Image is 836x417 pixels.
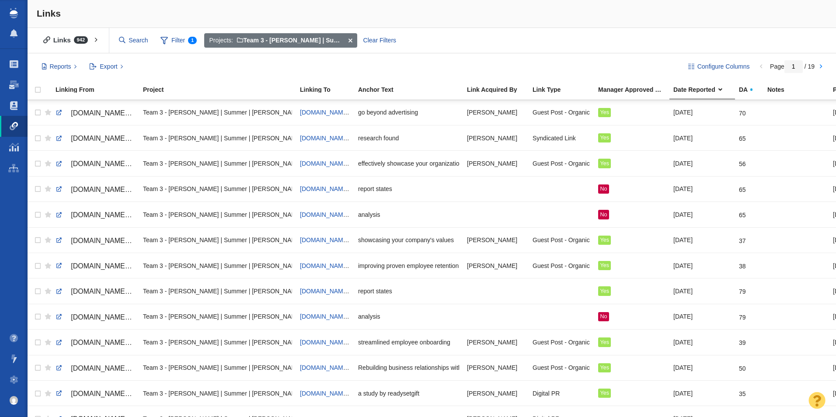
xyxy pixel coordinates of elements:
td: Lindsay Schoepf [463,330,529,355]
td: Guest Post - Organic [529,227,594,253]
span: [DOMAIN_NAME][URL] [300,185,365,192]
td: Yes [594,151,669,176]
span: [DOMAIN_NAME][URL][US_STATE][US_STATE] [71,313,223,321]
span: [DOMAIN_NAME][URL] [71,262,145,270]
span: [DOMAIN_NAME][URL][US_STATE][US_STATE] [71,135,223,142]
span: Page / 19 [770,63,815,70]
div: 50 [739,358,746,372]
a: Link Type [533,87,597,94]
span: [PERSON_NAME] [467,108,517,116]
div: research found [358,129,459,147]
td: Yes [594,380,669,406]
span: [DOMAIN_NAME][URL] [71,339,145,346]
span: Team 3 - [PERSON_NAME] | Summer | [PERSON_NAME]\Ready Set Gift [237,37,450,44]
span: [DOMAIN_NAME][URL] [71,109,145,117]
div: Team 3 - [PERSON_NAME] | Summer | [PERSON_NAME]\Ready Set Gift\Ready Set Gift - Digital PR - Rank... [143,205,292,224]
td: Syndicated Link [529,125,594,151]
span: [DOMAIN_NAME][URL] [71,390,145,397]
td: Yes [594,227,669,253]
div: Team 3 - [PERSON_NAME] | Summer | [PERSON_NAME]\Ready Set Gift\Ready Set Gift - Content Links [143,333,292,351]
td: No [594,304,669,329]
span: Guest Post - Organic [533,160,590,167]
a: [DOMAIN_NAME][URL][US_STATE][US_STATE] [56,131,135,146]
a: Date Reported [673,87,738,94]
div: 65 [739,129,746,142]
td: Yes [594,253,669,278]
a: [DOMAIN_NAME][URL] [56,156,135,171]
div: Team 3 - [PERSON_NAME] | Summer | [PERSON_NAME]\Ready Set Gift\Ready Set Gift - Digital PR - Rank... [143,281,292,300]
span: [PERSON_NAME] [467,160,517,167]
span: [DOMAIN_NAME][URL] [71,237,145,244]
div: Team 3 - [PERSON_NAME] | Summer | [PERSON_NAME]\Ready Set Gift\Ready Set Gift - Digital PR - Rank... [143,180,292,198]
div: Team 3 - [PERSON_NAME] | Summer | [PERSON_NAME]\Ready Set Gift\Ready Set Gift - Content Links [143,231,292,250]
div: Link Acquired By [467,87,532,93]
span: [DOMAIN_NAME][URL] [300,236,365,243]
span: [DOMAIN_NAME][URL][US_STATE][US_STATE] [71,288,223,295]
a: Linking From [56,87,142,94]
a: [DOMAIN_NAME][URL] [300,135,365,142]
span: [DOMAIN_NAME][URL][US_STATE][US_STATE] [71,186,223,193]
div: 70 [739,103,746,117]
div: [DATE] [673,103,731,122]
span: [DOMAIN_NAME][URL] [300,364,365,371]
a: DA [739,87,766,94]
span: [DOMAIN_NAME][URL][US_STATE][US_STATE] [71,211,223,219]
div: [DATE] [673,129,731,147]
a: [DOMAIN_NAME][URL][US_STATE][US_STATE] [56,310,135,325]
div: effectively showcase your organization's values [358,154,459,173]
div: Notes [767,87,832,93]
a: Linking To [300,87,357,94]
span: No [600,313,607,320]
span: Yes [600,365,609,371]
span: Guest Post - Organic [533,364,590,372]
td: Guest Post - Organic [529,100,594,125]
td: No [594,176,669,202]
span: 1 [188,37,197,44]
span: Guest Post - Organic [533,338,590,346]
a: [DOMAIN_NAME][URL] [300,160,365,167]
div: 35 [739,384,746,398]
a: [DOMAIN_NAME][URL] [300,339,365,346]
span: [PERSON_NAME] [467,364,517,372]
a: [DOMAIN_NAME][URL] [300,109,365,116]
div: Manager Approved Link? [598,87,672,93]
div: 39 [739,333,746,347]
button: Export [85,59,128,74]
a: [DOMAIN_NAME][URL][US_STATE][US_STATE] [56,208,135,222]
span: [PERSON_NAME] [467,389,517,397]
div: showcasing your company's values [358,231,459,250]
div: report states [358,281,459,300]
div: a study by readysetgift [358,384,459,403]
input: Search [115,33,152,48]
div: Date Reported [673,87,738,93]
span: [DOMAIN_NAME][URL] [300,313,365,320]
td: Yes [594,330,669,355]
td: Yes [594,355,669,380]
span: Export [100,62,117,71]
div: 79 [739,307,746,321]
div: [DATE] [673,333,731,351]
div: improving proven employee retention drivers [358,256,459,275]
td: Digital PR [529,380,594,406]
span: No [600,186,607,192]
span: Yes [600,339,609,345]
div: [DATE] [673,231,731,250]
div: Team 3 - [PERSON_NAME] | Summer | [PERSON_NAME]\Ready Set Gift\Ready Set Gift - Content Links [143,358,292,377]
span: Guest Post - Organic [533,236,590,244]
div: Anchor Text [358,87,466,93]
td: Laura Greene [463,100,529,125]
div: [DATE] [673,154,731,173]
a: [DOMAIN_NAME][URL] [56,386,135,401]
span: No [600,212,607,218]
a: [DOMAIN_NAME][URL] [300,288,365,295]
a: [DOMAIN_NAME][URL] [56,106,135,121]
button: Reports [37,59,82,74]
span: Yes [600,288,609,294]
a: Link Acquired By [467,87,532,94]
div: 56 [739,154,746,168]
a: [DOMAIN_NAME][URL] [300,211,365,218]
